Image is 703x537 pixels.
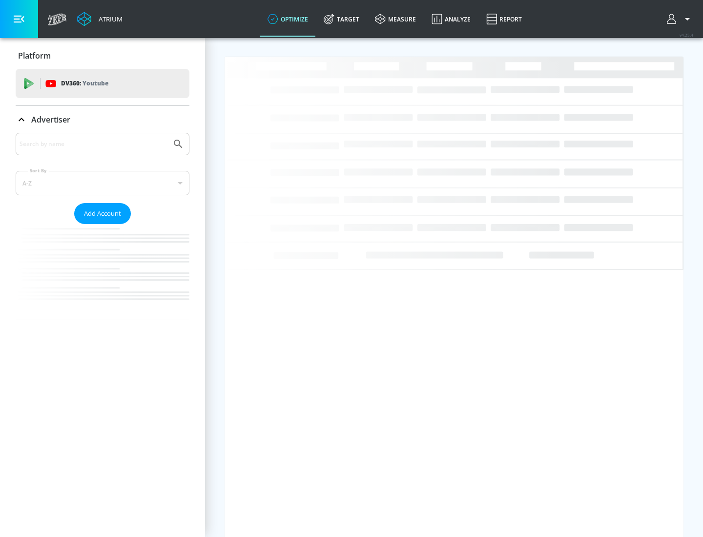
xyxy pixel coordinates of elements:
[424,1,478,37] a: Analyze
[18,50,51,61] p: Platform
[20,138,167,150] input: Search by name
[680,32,693,38] span: v 4.25.4
[16,69,189,98] div: DV360: Youtube
[95,15,123,23] div: Atrium
[478,1,530,37] a: Report
[61,78,108,89] p: DV360:
[31,114,70,125] p: Advertiser
[316,1,367,37] a: Target
[16,171,189,195] div: A-Z
[16,133,189,319] div: Advertiser
[367,1,424,37] a: measure
[260,1,316,37] a: optimize
[16,106,189,133] div: Advertiser
[77,12,123,26] a: Atrium
[16,224,189,319] nav: list of Advertiser
[74,203,131,224] button: Add Account
[28,167,49,174] label: Sort By
[16,42,189,69] div: Platform
[84,208,121,219] span: Add Account
[83,78,108,88] p: Youtube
